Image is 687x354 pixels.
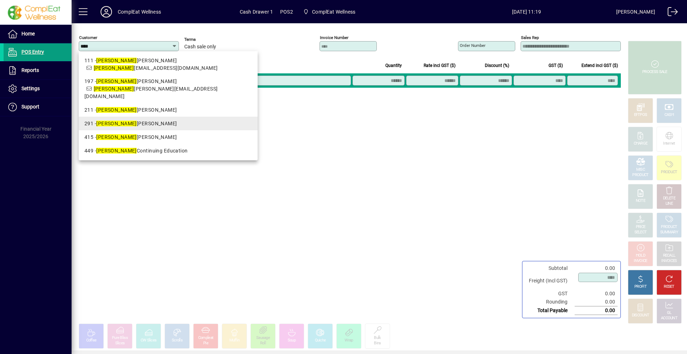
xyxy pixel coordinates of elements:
[632,313,649,318] div: DISCOUNT
[94,65,218,71] span: [EMAIL_ADDRESS][DOMAIN_NAME]
[280,6,293,18] span: POS2
[79,117,258,130] mat-option: 291 - Kate Ross
[634,284,647,290] div: PROFIT
[4,25,72,43] a: Home
[664,284,674,290] div: RESET
[240,6,273,18] span: Cash Drawer 1
[315,338,326,343] div: Quiche
[256,335,270,341] div: Sausage
[141,338,157,343] div: CW Slices
[636,253,645,258] div: HOLD
[549,62,563,69] span: GST ($)
[288,338,296,343] div: Soup
[96,58,137,63] em: [PERSON_NAME]
[525,306,575,315] td: Total Payable
[94,65,134,71] em: [PERSON_NAME]
[203,341,208,346] div: Pie
[112,335,128,341] div: Pure Bliss
[663,253,676,258] div: RECALL
[260,341,266,346] div: Roll
[96,148,137,154] em: [PERSON_NAME]
[385,62,402,69] span: Quantity
[84,78,252,85] div: 197 - [PERSON_NAME]
[184,44,216,50] span: Cash sale only
[115,341,125,346] div: Slices
[525,290,575,298] td: GST
[96,107,137,113] em: [PERSON_NAME]
[575,290,618,298] td: 0.00
[575,298,618,306] td: 0.00
[4,80,72,98] a: Settings
[525,264,575,272] td: Subtotal
[642,69,667,75] div: PROCESS SALE
[663,196,675,201] div: DELETE
[636,167,645,173] div: MISC
[21,31,35,37] span: Home
[79,130,258,144] mat-option: 415 - Kate Hartley
[634,258,647,264] div: INVOICE
[525,272,575,290] td: Freight (Incl GST)
[198,335,213,341] div: Compleat
[616,6,655,18] div: [PERSON_NAME]
[636,198,645,204] div: NOTE
[84,57,252,64] div: 111 - [PERSON_NAME]
[4,62,72,79] a: Reports
[94,86,134,92] em: [PERSON_NAME]
[437,6,616,18] span: [DATE] 11:19
[84,134,252,141] div: 415 - [PERSON_NAME]
[118,6,161,18] div: ComplEat Wellness
[661,316,677,321] div: ACCOUNT
[320,35,349,40] mat-label: Invoice number
[79,54,258,75] mat-option: 111 - Kate Pavit
[632,173,648,178] div: PRODUCT
[424,62,455,69] span: Rate incl GST ($)
[636,224,645,230] div: PRICE
[485,62,509,69] span: Discount (%)
[525,298,575,306] td: Rounding
[300,5,358,18] span: ComplEat Wellness
[79,35,97,40] mat-label: Customer
[634,141,648,146] div: CHARGE
[84,147,252,155] div: 449 - Continuing Education
[184,37,227,42] span: Terms
[575,264,618,272] td: 0.00
[96,121,137,126] em: [PERSON_NAME]
[4,98,72,116] a: Support
[667,310,672,316] div: GL
[661,258,677,264] div: INVOICES
[79,103,258,117] mat-option: 211 - Kate Lindsey
[21,104,39,110] span: Support
[581,62,618,69] span: Extend incl GST ($)
[374,341,381,346] div: Bins
[661,170,677,175] div: PRODUCT
[662,1,678,25] a: Logout
[84,106,252,114] div: 211 - [PERSON_NAME]
[95,5,118,18] button: Profile
[21,86,40,91] span: Settings
[96,78,137,84] em: [PERSON_NAME]
[660,230,678,235] div: SUMMARY
[84,86,218,99] span: [PERSON_NAME][EMAIL_ADDRESS][DOMAIN_NAME]
[634,230,647,235] div: SELECT
[96,134,137,140] em: [PERSON_NAME]
[21,49,44,55] span: POS Entry
[84,120,252,127] div: 291 - [PERSON_NAME]
[79,144,258,157] mat-option: 449 - Kate Continuing Education
[664,112,674,118] div: CASH
[663,141,675,146] div: Internet
[666,201,673,207] div: LINE
[374,335,381,341] div: Bulk
[345,338,353,343] div: Wrap
[661,224,677,230] div: PRODUCT
[575,306,618,315] td: 0.00
[172,338,182,343] div: Scrolls
[634,112,647,118] div: EFTPOS
[521,35,539,40] mat-label: Sales rep
[21,67,39,73] span: Reports
[79,75,258,103] mat-option: 197 - Kate Watkinson
[86,338,97,343] div: Coffee
[312,6,355,18] span: ComplEat Wellness
[229,338,240,343] div: Muffin
[460,43,486,48] mat-label: Order number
